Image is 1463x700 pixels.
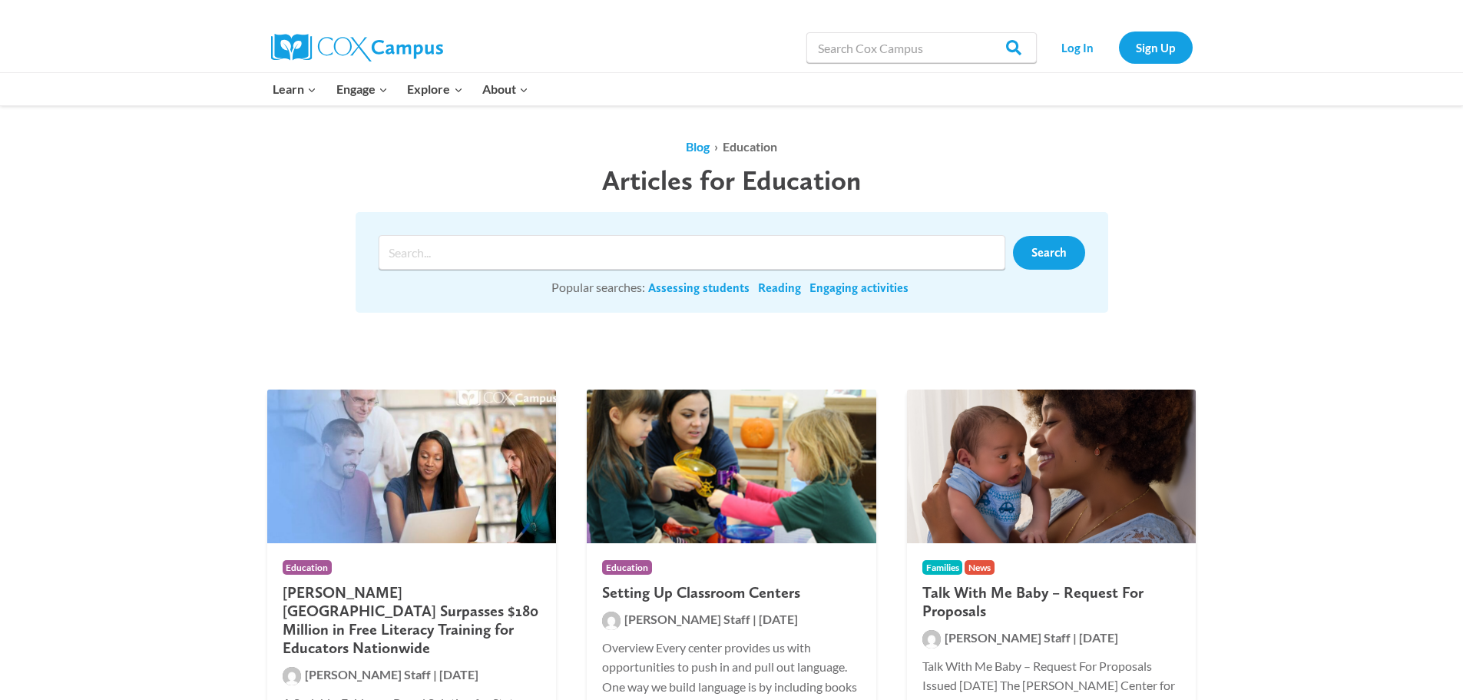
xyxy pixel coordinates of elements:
[283,560,333,575] span: Education
[271,34,443,61] img: Cox Campus
[648,280,750,297] a: Assessing students
[806,32,1037,63] input: Search Cox Campus
[1013,236,1085,270] a: Search
[439,667,478,682] span: [DATE]
[433,667,437,682] span: |
[1073,630,1077,645] span: |
[336,79,388,99] span: Engage
[758,280,801,297] a: Reading
[283,583,541,657] h2: [PERSON_NAME][GEOGRAPHIC_DATA] Surpasses $180 Million in Free Literacy Training for Educators Nat...
[723,139,777,154] span: Education
[686,139,710,154] a: Blog
[1119,32,1193,63] a: Sign Up
[1044,32,1111,63] a: Log In
[809,280,909,297] a: Engaging activities
[273,79,316,99] span: Learn
[1031,245,1067,260] span: Search
[1079,630,1118,645] span: [DATE]
[624,612,750,626] span: [PERSON_NAME] Staff
[482,79,528,99] span: About
[759,612,798,626] span: [DATE]
[379,235,1005,270] input: Search input
[407,79,462,99] span: Explore
[305,667,431,682] span: [PERSON_NAME] Staff
[945,630,1071,645] span: [PERSON_NAME] Staff
[356,137,1108,157] ol: ›
[551,280,645,294] span: Popular searches:
[922,583,1181,620] h2: Talk With Me Baby – Request For Proposals
[602,583,861,602] h2: Setting Up Classroom Centers
[1044,32,1193,63] nav: Secondary Navigation
[379,235,1013,270] form: Search form
[602,164,861,197] span: Articles for Education
[753,612,756,626] span: |
[965,560,995,575] span: News
[263,73,538,105] nav: Primary Navigation
[922,560,963,575] span: Families
[602,560,652,575] span: Education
